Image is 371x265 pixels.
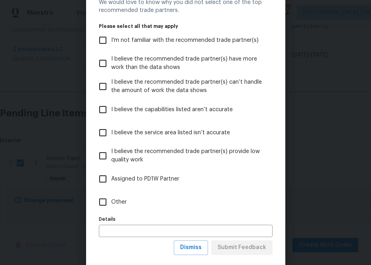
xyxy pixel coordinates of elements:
[111,147,266,164] span: I believe the recommended trade partner(s) provide low quality work
[99,217,273,222] label: Details
[111,78,266,95] span: I believe the recommended trade partner(s) can’t handle the amount of work the data shows
[111,129,230,137] span: I believe the service area listed isn’t accurate
[174,240,208,255] button: Dismiss
[111,175,179,183] span: Assigned to PD1W Partner
[111,198,127,206] span: Other
[111,36,259,45] span: I’m not familiar with the recommended trade partner(s)
[180,243,202,253] span: Dismiss
[111,55,266,72] span: I believe the recommended trade partner(s) have more work than the data shows
[111,106,233,114] span: I believe the capabilities listed aren’t accurate
[99,24,273,29] legend: Please select all that may apply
